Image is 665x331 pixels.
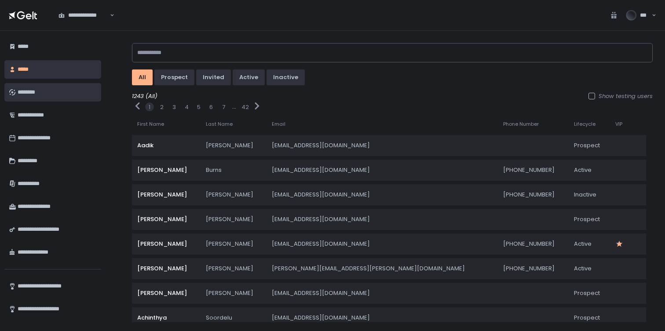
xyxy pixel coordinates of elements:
[137,265,195,273] div: [PERSON_NAME]
[574,215,600,223] span: prospect
[503,121,539,127] span: Phone Number
[503,265,563,273] div: [PHONE_NUMBER]
[154,69,194,85] button: prospect
[197,103,201,111] button: 5
[241,103,249,111] button: 42
[615,121,622,127] span: VIP
[272,265,493,273] div: [PERSON_NAME][EMAIL_ADDRESS][PERSON_NAME][DOMAIN_NAME]
[132,92,653,100] div: 1243 (All)
[206,142,261,149] div: [PERSON_NAME]
[206,215,261,223] div: [PERSON_NAME]
[574,265,592,273] span: active
[206,289,261,297] div: [PERSON_NAME]
[272,289,493,297] div: [EMAIL_ADDRESS][DOMAIN_NAME]
[503,166,563,174] div: [PHONE_NUMBER]
[203,73,224,81] div: invited
[172,103,176,111] button: 3
[206,121,233,127] span: Last Name
[272,191,493,199] div: [EMAIL_ADDRESS][DOMAIN_NAME]
[149,103,150,111] button: 1
[574,191,596,199] span: inactive
[222,103,225,111] button: 7
[137,166,195,174] div: [PERSON_NAME]
[137,289,195,297] div: [PERSON_NAME]
[272,166,493,174] div: [EMAIL_ADDRESS][DOMAIN_NAME]
[137,240,195,248] div: [PERSON_NAME]
[137,191,195,199] div: [PERSON_NAME]
[209,103,213,111] button: 6
[206,265,261,273] div: [PERSON_NAME]
[272,142,493,149] div: [EMAIL_ADDRESS][DOMAIN_NAME]
[206,166,261,174] div: Burns
[132,69,153,85] button: All
[503,240,563,248] div: [PHONE_NUMBER]
[574,314,600,322] span: prospect
[267,69,305,85] button: inactive
[574,142,600,149] span: prospect
[206,191,261,199] div: [PERSON_NAME]
[137,215,195,223] div: [PERSON_NAME]
[53,6,114,25] div: Search for option
[574,121,596,127] span: Lifecycle
[137,121,164,127] span: First Name
[160,103,164,111] button: 2
[206,240,261,248] div: [PERSON_NAME]
[233,69,265,85] button: active
[239,73,258,81] div: active
[272,215,493,223] div: [EMAIL_ADDRESS][DOMAIN_NAME]
[232,103,236,111] div: ...
[206,314,261,322] div: Soordelu
[574,289,600,297] span: prospect
[272,314,493,322] div: [EMAIL_ADDRESS][DOMAIN_NAME]
[273,73,298,81] div: inactive
[161,73,188,81] div: prospect
[272,121,285,127] span: Email
[196,69,231,85] button: invited
[574,166,592,174] span: active
[185,103,189,111] button: 4
[272,240,493,248] div: [EMAIL_ADDRESS][DOMAIN_NAME]
[503,191,563,199] div: [PHONE_NUMBER]
[574,240,592,248] span: active
[139,73,146,81] div: All
[137,314,195,322] div: Achinthya
[137,142,195,149] div: Aadik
